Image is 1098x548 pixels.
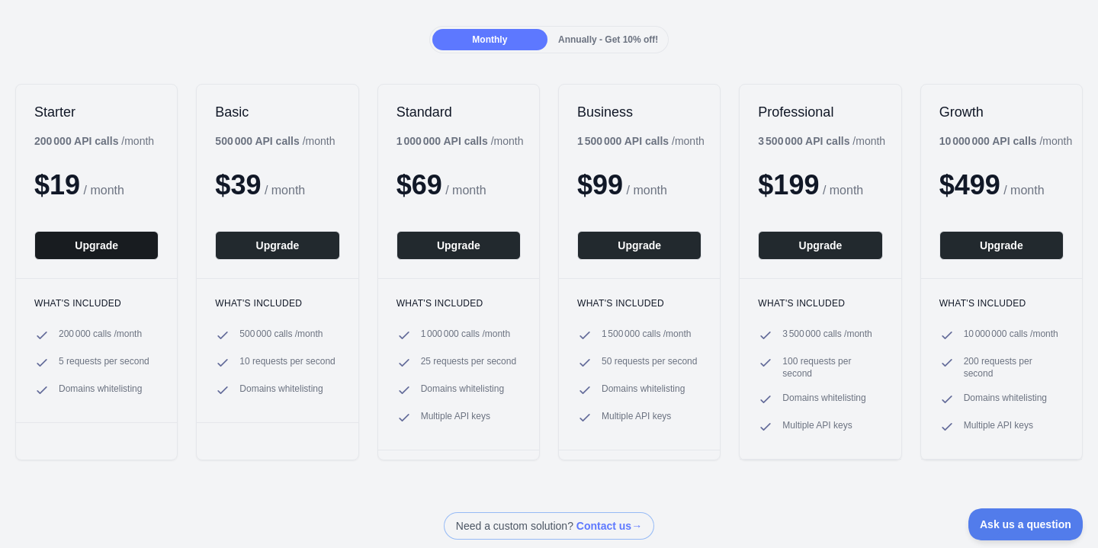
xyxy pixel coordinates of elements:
h3: What's included [758,297,882,309]
button: Upgrade [396,231,521,260]
h3: What's included [939,297,1064,309]
h3: What's included [396,297,521,309]
button: Upgrade [758,231,882,260]
button: Upgrade [939,231,1064,260]
iframe: Toggle Customer Support [968,508,1083,540]
button: Upgrade [577,231,701,260]
h3: What's included [577,297,701,309]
